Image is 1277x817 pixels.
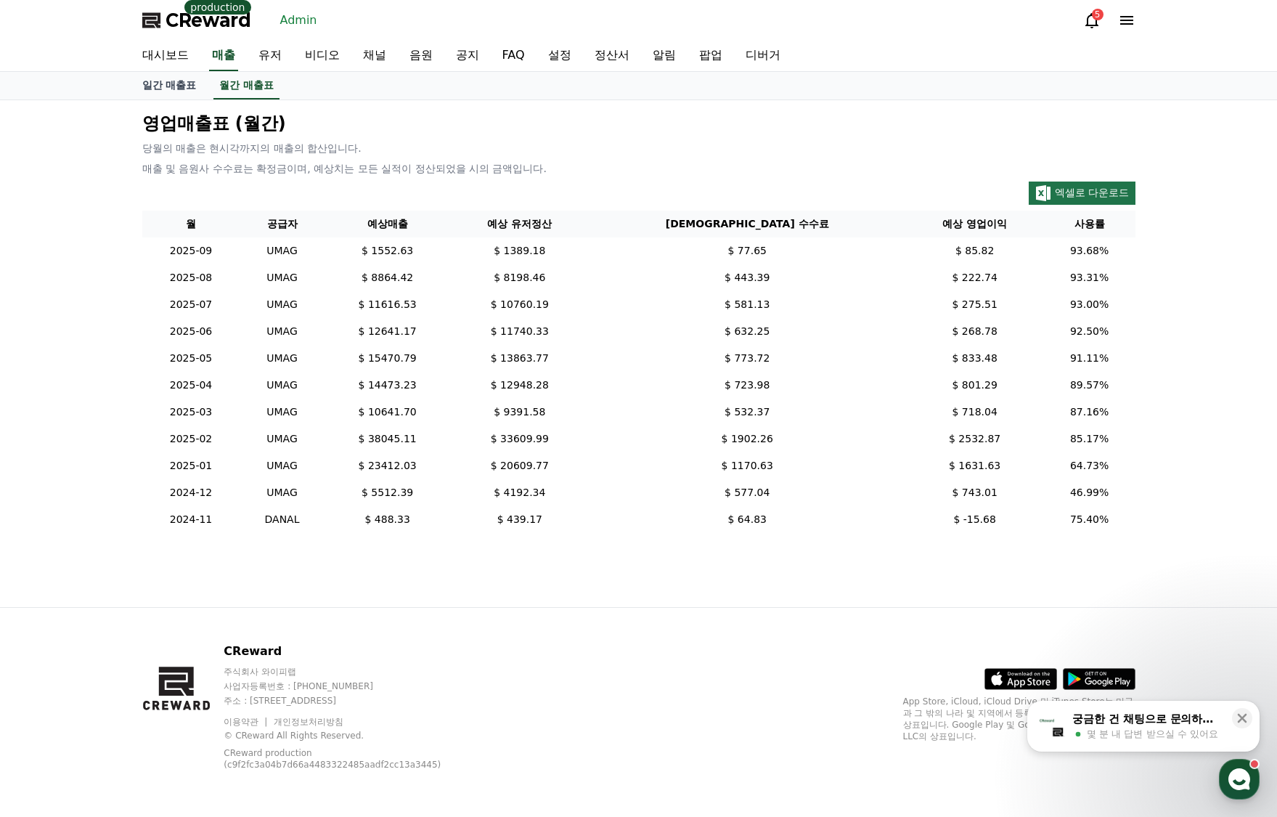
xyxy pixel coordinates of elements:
[906,318,1044,345] td: $ 268.78
[274,9,323,32] a: Admin
[142,372,240,399] td: 2025-04
[1083,12,1101,29] a: 5
[491,41,536,71] a: FAQ
[903,696,1135,742] p: App Store, iCloud, iCloud Drive 및 iTunes Store는 미국과 그 밖의 나라 및 지역에서 등록된 Apple Inc.의 서비스 상표입니다. Goo...
[536,41,583,71] a: 설정
[240,237,325,264] td: UMAG
[589,399,906,426] td: $ 532.37
[324,237,450,264] td: $ 1552.63
[589,211,906,237] th: [DEMOGRAPHIC_DATA] 수수료
[324,399,450,426] td: $ 10641.70
[324,506,450,533] td: $ 488.33
[142,318,240,345] td: 2025-06
[324,264,450,291] td: $ 8864.42
[451,372,589,399] td: $ 12948.28
[142,237,240,264] td: 2025-09
[1044,318,1135,345] td: 92.50%
[351,41,398,71] a: 채널
[906,211,1044,237] th: 예상 영업이익
[451,291,589,318] td: $ 10760.19
[451,211,589,237] th: 예상 유저정산
[142,141,1135,155] p: 당월의 매출은 현시각까지의 매출의 합산입니다.
[240,291,325,318] td: UMAG
[240,372,325,399] td: UMAG
[589,264,906,291] td: $ 443.39
[583,41,641,71] a: 정산서
[131,41,200,71] a: 대시보드
[906,264,1044,291] td: $ 222.74
[451,264,589,291] td: $ 8198.46
[1044,399,1135,426] td: 87.16%
[142,426,240,452] td: 2025-02
[240,399,325,426] td: UMAG
[906,291,1044,318] td: $ 275.51
[589,345,906,372] td: $ 773.72
[274,717,343,727] a: 개인정보처리방침
[1044,345,1135,372] td: 91.11%
[209,41,238,71] a: 매출
[240,318,325,345] td: UMAG
[224,666,478,678] p: 주식회사 와이피랩
[1044,211,1135,237] th: 사용률
[734,41,792,71] a: 디버거
[224,730,478,741] p: © CReward All Rights Reserved.
[224,717,269,727] a: 이용약관
[324,372,450,399] td: $ 14473.23
[1092,9,1103,20] div: 5
[451,345,589,372] td: $ 13863.77
[906,399,1044,426] td: $ 718.04
[1044,452,1135,479] td: 64.73%
[324,291,450,318] td: $ 11616.53
[293,41,351,71] a: 비디오
[1044,479,1135,506] td: 46.99%
[1044,426,1135,452] td: 85.17%
[906,426,1044,452] td: $ 2532.87
[688,41,734,71] a: 팝업
[240,479,325,506] td: UMAG
[142,479,240,506] td: 2024-12
[240,452,325,479] td: UMAG
[142,9,251,32] a: CReward
[589,452,906,479] td: $ 1170.63
[142,452,240,479] td: 2025-01
[906,372,1044,399] td: $ 801.29
[324,345,450,372] td: $ 15470.79
[444,41,491,71] a: 공지
[142,291,240,318] td: 2025-07
[240,506,325,533] td: DANAL
[906,479,1044,506] td: $ 743.01
[589,506,906,533] td: $ 64.83
[240,264,325,291] td: UMAG
[324,318,450,345] td: $ 12641.17
[906,237,1044,264] td: $ 85.82
[131,72,208,99] a: 일간 매출표
[224,680,478,692] p: 사업자등록번호 : [PHONE_NUMBER]
[142,112,1135,135] p: 영업매출표 (월간)
[142,399,240,426] td: 2025-03
[142,161,1135,176] p: 매출 및 음원사 수수료는 확정금이며, 예상치는 모든 실적이 정산되었을 시의 금액입니다.
[451,237,589,264] td: $ 1389.18
[906,345,1044,372] td: $ 833.48
[213,72,280,99] a: 월간 매출표
[589,479,906,506] td: $ 577.04
[589,237,906,264] td: $ 77.65
[142,506,240,533] td: 2024-11
[1044,291,1135,318] td: 93.00%
[142,345,240,372] td: 2025-05
[142,264,240,291] td: 2025-08
[451,452,589,479] td: $ 20609.77
[1029,182,1135,205] button: 엑셀로 다운로드
[224,747,456,771] p: CReward production (c9f2fc3a04b7d66a4483322485aadf2cc13a3445)
[451,479,589,506] td: $ 4192.34
[240,426,325,452] td: UMAG
[1044,237,1135,264] td: 93.68%
[324,426,450,452] td: $ 38045.11
[589,372,906,399] td: $ 723.98
[451,318,589,345] td: $ 11740.33
[906,506,1044,533] td: $ -15.68
[589,318,906,345] td: $ 632.25
[398,41,444,71] a: 음원
[247,41,293,71] a: 유저
[142,211,240,237] th: 월
[451,426,589,452] td: $ 33609.99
